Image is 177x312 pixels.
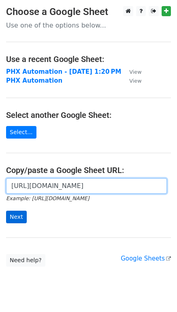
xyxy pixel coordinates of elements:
input: Paste your Google Sheet URL here [6,178,167,194]
h4: Use a recent Google Sheet: [6,54,171,64]
small: View [129,69,141,75]
small: View [129,78,141,84]
h4: Copy/paste a Google Sheet URL: [6,165,171,175]
a: Need help? [6,254,45,267]
h3: Choose a Google Sheet [6,6,171,18]
a: PHX Automation [6,77,62,84]
a: PHX Automation - [DATE] 1:20 PM [6,68,121,75]
small: Example: [URL][DOMAIN_NAME] [6,195,89,201]
input: Next [6,211,27,223]
a: Select... [6,126,36,139]
iframe: Chat Widget [136,273,177,312]
a: Google Sheets [121,255,171,262]
h4: Select another Google Sheet: [6,110,171,120]
a: View [121,68,141,75]
a: View [121,77,141,84]
p: Use one of the options below... [6,21,171,30]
